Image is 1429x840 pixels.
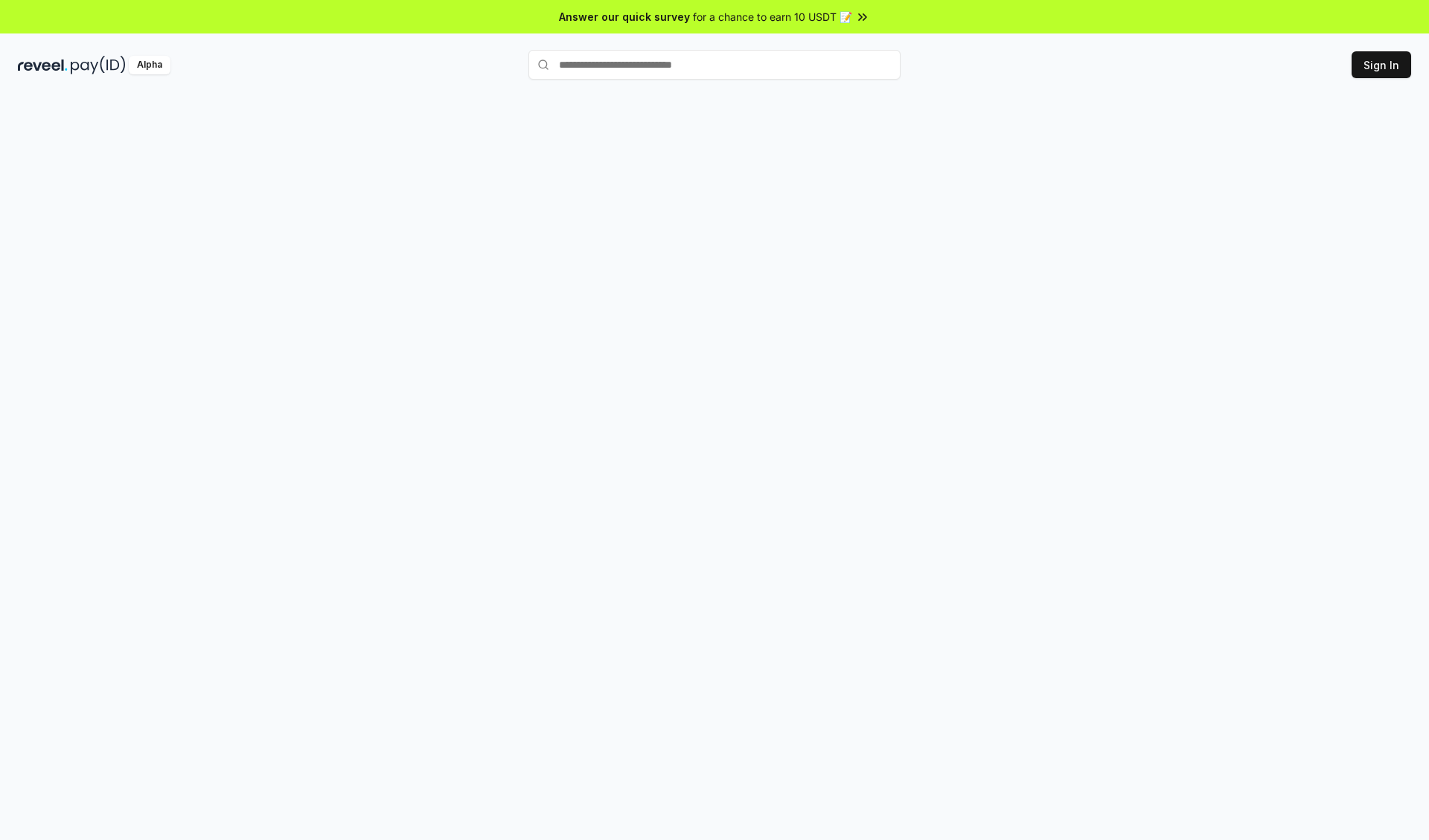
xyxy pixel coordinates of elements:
img: pay_id [71,56,126,74]
span: Answer our quick survey [559,9,690,25]
img: reveel_dark [18,56,68,74]
div: Alpha [129,56,170,74]
span: for a chance to earn 10 USDT 📝 [693,9,852,25]
button: Sign In [1352,51,1411,78]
